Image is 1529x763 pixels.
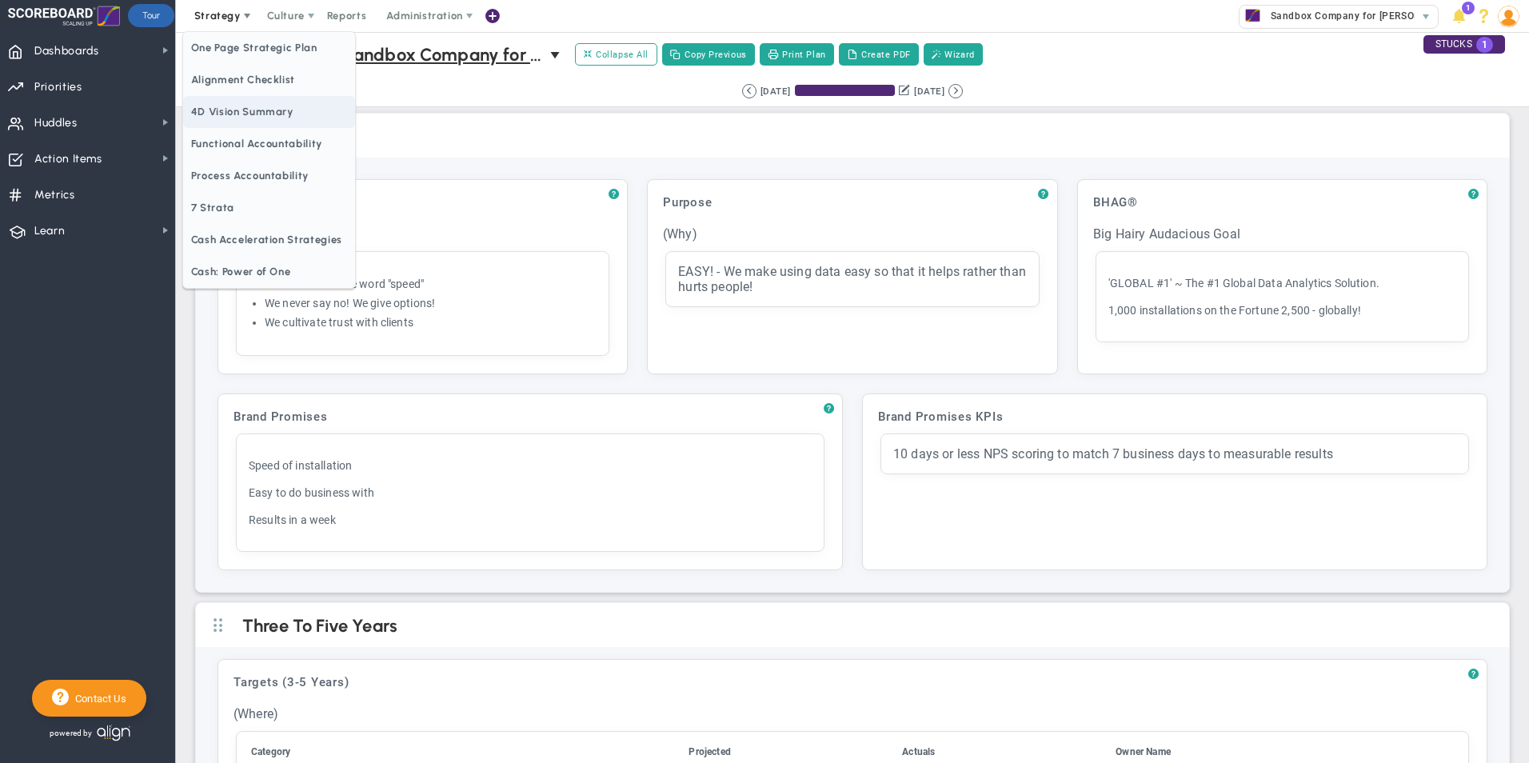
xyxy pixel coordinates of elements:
span: 4D Vision Summary [183,96,355,128]
span: Cash: Power of One [183,256,355,288]
span: Process Accountability [183,160,355,192]
div: click to edit [881,434,1468,473]
div: click to edit [237,252,609,355]
span: Action Items [34,142,102,176]
div: click to edit [1096,252,1468,342]
div: Purpose [656,188,1048,217]
p: Results in a week [249,512,812,528]
span: select [1415,6,1438,28]
span: 1 [1476,37,1493,53]
span: 1 [1462,2,1475,14]
img: 32671.Company.photo [1243,6,1263,26]
span: Contact Us [69,693,126,705]
div: BHAG® [1086,188,1479,217]
div: click to edit [237,434,824,551]
h2: Three To Five Years [242,615,1489,639]
div: Targets (3-5 Years) [226,668,1479,697]
button: Go to previous period [742,84,757,98]
div: STUCKS [1423,35,1505,54]
img: 86643.Person.photo [1498,6,1519,27]
span: Learn [34,214,65,248]
div: Big Hairy Audacious Goal [1086,219,1479,249]
button: Collapse All [575,43,657,66]
span: Sandbox Company for [PERSON_NAME] [342,41,542,69]
div: Powered by Align [32,721,197,745]
div: (Where) [226,699,1479,729]
span: Huddles [34,106,78,140]
p: 1,000 installations on the Fortune 2,500 - globally! [1108,302,1456,318]
span: Sandbox Company for [PERSON_NAME] [1263,6,1459,26]
li: We cultivate trust with clients [265,315,597,330]
div: Brand Promises [226,402,834,431]
span: 7 Strata [183,192,355,224]
span: Alignment Checklist [183,64,355,96]
span: Functional Accountability [183,128,355,160]
li: We never say no! We give options! [265,296,597,311]
span: select [550,41,563,68]
button: Go to next period [948,84,963,98]
div: Past Period: 100% complete 90 days in the Period. [795,85,895,96]
span: One Page Strategic Plan [183,32,355,64]
p: Easy to do business with [249,485,812,501]
div: (Should/Shouldn't) [226,219,619,249]
span: Administration [386,10,462,22]
button: Wizard [924,43,983,66]
div: 10 days or less NPS scoring to match 7 business days to measurable results [893,446,1456,461]
span: Dashboards [34,34,99,68]
span: Strategy [194,10,241,22]
li: We live to hear the word "speed" [265,277,597,292]
div: (Why) [656,219,1048,249]
span: Culture [267,10,305,22]
span: Collapse All [584,47,649,62]
div: [DATE] [761,84,791,98]
p: 'GLOBAL #1' ~ The #1 Global Data Analytics Solution. [1108,275,1456,291]
button: Print Plan [760,43,834,66]
span: Cash Acceleration Strategies [183,224,355,256]
div: Core Values [226,188,619,217]
span: Priorities [34,70,82,104]
button: Create PDF [839,43,919,66]
span: Metrics [34,178,75,212]
button: Copy Previous [662,43,755,66]
p: Speed of installation [249,457,812,473]
div: EASY! - We make using data easy so that it helps rather than hurts people! [678,264,1026,294]
div: Brand Promises KPIs [871,402,1479,431]
h2: Foundation [242,126,1489,150]
div: [DATE] [914,84,944,98]
div: click to edit [666,252,1038,306]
